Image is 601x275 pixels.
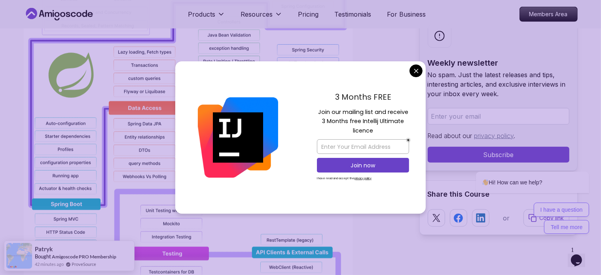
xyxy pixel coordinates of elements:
[520,7,577,21] p: Members Area
[428,189,569,200] h2: Share this Course
[519,7,578,22] a: Members Area
[451,101,593,239] iframe: chat widget
[35,253,51,260] span: Bought
[428,131,569,140] p: Read about our .
[298,9,319,19] a: Pricing
[241,9,282,25] button: Resources
[387,9,426,19] a: For Business
[428,57,569,68] h2: Weekly newsletter
[428,147,569,163] button: Subscribe
[568,243,593,267] iframe: chat widget
[428,70,569,99] p: No spam. Just the latest releases and tips, interesting articles, and exclusive interviews in you...
[72,261,96,267] a: ProveSource
[188,9,225,25] button: Products
[52,254,116,260] a: Amigoscode PRO Membership
[35,246,53,252] span: Patryk
[241,9,273,19] p: Resources
[335,9,372,19] a: Testimonials
[428,108,569,125] input: Enter your email
[6,243,32,269] img: provesource social proof notification image
[35,261,64,267] span: 42 minutes ago
[188,9,216,19] p: Products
